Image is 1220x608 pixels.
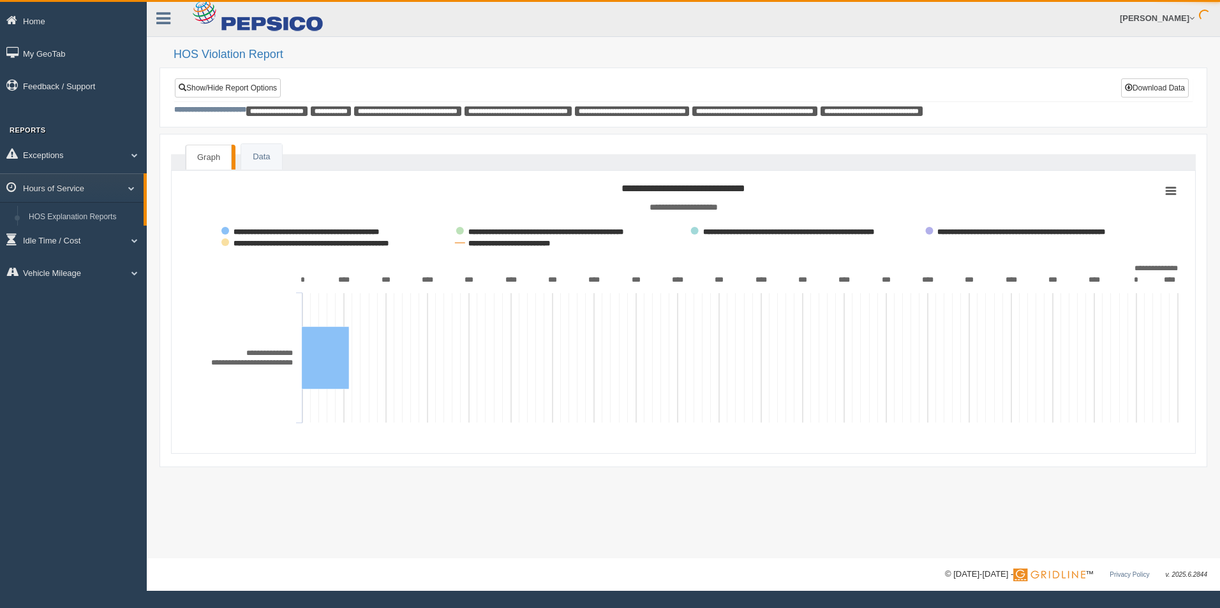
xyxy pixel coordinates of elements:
img: Gridline [1013,568,1085,581]
div: © [DATE]-[DATE] - ™ [945,568,1207,581]
span: v. 2025.6.2844 [1166,571,1207,578]
a: Graph [186,145,232,170]
button: Download Data [1121,78,1189,98]
a: Show/Hide Report Options [175,78,281,98]
a: Data [241,144,281,170]
a: Privacy Policy [1110,571,1149,578]
h2: HOS Violation Report [174,48,1207,61]
a: HOS Explanation Reports [23,206,144,229]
